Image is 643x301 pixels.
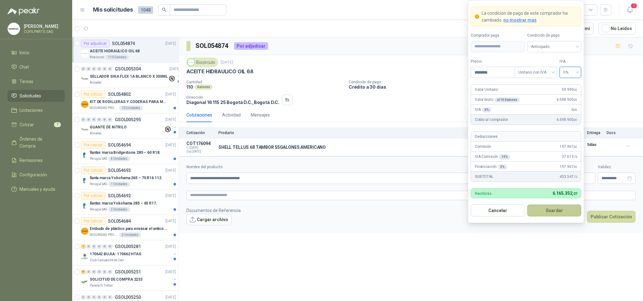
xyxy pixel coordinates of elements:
[186,58,218,67] div: Biocirculo
[81,67,86,71] div: 0
[195,85,212,90] div: Galones
[90,80,102,85] p: Almatec
[90,55,104,60] p: Biocirculo
[573,108,577,112] span: ,00
[19,49,29,56] span: Inicio
[19,157,43,164] span: Remisiones
[92,244,96,249] div: 0
[475,117,508,123] p: Cobro al comprador
[475,87,498,93] p: Valor Unitario
[90,207,107,212] p: Perugia SAS
[92,67,96,71] div: 0
[90,182,107,187] p: Perugia SAS
[90,175,162,181] p: llanta marca Yokohama 265 – 70 R16 112.
[108,182,130,187] div: 1 Unidades
[475,107,491,113] p: IVA
[573,155,577,158] span: ,73
[518,68,553,77] span: Unitario con IVA
[108,207,130,212] div: 2 Unidades
[115,67,141,71] p: GSOL005304
[105,55,129,60] div: 110 Galones
[72,189,179,215] a: Por cotizarSOL054692[DATE] Company Logollantas marca Yokohama 285 – 65 R17.Perugia SAS2 Unidades
[165,41,176,47] p: [DATE]
[218,131,522,135] p: Producto
[587,211,635,223] button: Publicar Cotización
[24,24,63,29] p: [PERSON_NAME]
[8,119,65,131] a: Cotizar7
[92,270,96,274] div: 0
[19,186,55,193] span: Manuales y ayuda
[165,91,176,97] p: [DATE]
[90,277,142,283] p: SOLICITUD DE COMPRA 2233
[598,164,635,170] label: Validez
[112,41,135,46] p: SOL054874
[108,156,130,161] div: 4 Unidades
[186,112,212,118] div: Cotizaciones
[72,215,179,240] a: Por cotizarSOL054684[DATE] Company LogoEmbudo de plástico para envasar el anticorrosivo / lubrica...
[72,37,179,63] a: Por adjudicarSOL054874[DATE] Company LogoACEITE HIDRAULICO OIL 68Biocirculo110 Galones
[97,270,102,274] div: 0
[499,154,510,159] div: 19 %
[115,270,141,274] p: GSOL005251
[186,80,344,84] p: Cantidad
[90,106,118,111] p: SEGURIDAD PROVISER LTDA
[19,136,59,149] span: Órdenes de Compra
[19,107,43,114] span: Licitaciones
[19,92,41,99] span: Solicitudes
[108,244,112,249] div: 0
[90,150,160,156] p: llantas marca Bridgestone 285 – 60 R18.
[188,59,195,66] img: Company Logo
[108,67,112,71] div: 0
[475,144,491,150] p: Comisión
[573,175,577,179] span: ,73
[72,164,179,189] a: Por cotizarSOL054693[DATE] Company Logollanta marca Yokohama 265 – 70 R16 112.Perugia SAS1 Unidades
[81,177,88,184] img: Company Logo
[471,59,515,65] label: Precio
[86,117,91,122] div: 0
[119,232,141,237] div: 2 Unidades
[186,100,279,105] p: Diagonal 16 115 25 Bogotá D.C. , Bogotá D.C.
[527,33,581,39] label: Condición de pago
[186,150,215,153] span: Exp: [DATE]
[165,142,176,148] p: [DATE]
[527,205,581,216] button: Guardar
[8,183,65,195] a: Manuales y ayuda
[92,295,96,299] div: 0
[8,154,65,166] a: Remisiones
[8,133,65,152] a: Órdenes de Compra
[598,23,635,34] button: No Leídos
[8,169,65,181] a: Configuración
[475,174,493,180] p: SUBTOTAL
[8,23,20,35] img: Company Logo
[86,270,91,274] div: 0
[81,244,86,249] div: 1
[8,47,65,59] a: Inicio
[8,8,40,15] img: Logo peakr
[482,10,577,23] p: La condición de pago de este comprador ha cambiado.
[162,8,166,12] span: search
[119,106,143,111] div: 10 Unidades
[108,143,131,147] p: SOL054694
[81,270,86,274] div: 6
[72,88,179,113] a: Por cotizarSOL054802[DATE] Company LogoKIT DE RODILLERAS Y CODERAS PARA MOTORIZADOSEGURIDAD PROVI...
[102,270,107,274] div: 0
[186,141,215,146] p: COT176094
[108,219,131,223] p: SOL054684
[475,134,497,140] p: Deducciones
[475,154,510,160] p: IVA Comisión
[165,269,176,275] p: [DATE]
[81,192,105,200] div: Por cotizar
[349,80,640,84] p: Condición de pago
[90,99,168,105] p: KIT DE RODILLERAS Y CODERAS PARA MOTORIZADO
[186,164,508,170] label: Nombre del producto
[234,42,268,50] div: Por adjudicar
[81,151,88,159] img: Company Logo
[81,116,177,136] a: 0 0 0 0 0 0 GSOL005295[DATE] Company LogoGUANTE DE NITRILOAlmatec
[572,192,577,196] span: ,27
[573,145,577,148] span: ,00
[19,64,29,70] span: Chat
[81,253,88,260] img: Company Logo
[108,295,112,299] div: 0
[81,268,177,288] a: 6 0 0 0 0 0 GSOL005251[DATE] Company LogoSOLICITUD DE COMPRA 2233Panela El Trébol
[573,165,577,169] span: ,00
